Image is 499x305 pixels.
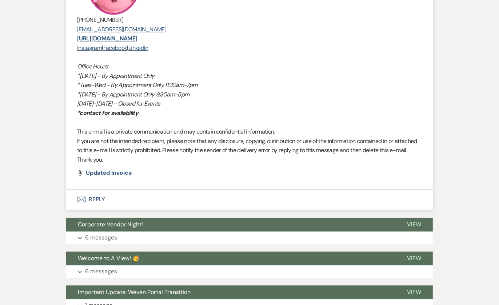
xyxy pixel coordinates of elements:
a: [URL][DOMAIN_NAME] [77,35,137,42]
a: Instagram [77,44,102,52]
button: 6 messages [66,231,433,244]
span: Corporate Vendor Night! [78,221,143,228]
a: Updated invoice [86,170,132,176]
em: [DATE]-[DATE] - Closed for Events [77,100,160,107]
p: 6 messages [85,233,117,242]
button: 6 messages [66,265,433,278]
span: If you are not the intended recipient, please note that any disclosure, copying, distribution or ... [77,137,417,163]
button: View [395,251,433,265]
span: | [102,44,103,52]
span: Updated invoice [86,169,132,177]
em: Office Hours: [77,63,108,70]
button: View [395,218,433,231]
span: This e-mail is a private communication and may contain confidential information. [77,128,275,135]
button: Welcome to A View! 🥳 [66,251,395,265]
em: *contact for availability [77,109,138,117]
a: [EMAIL_ADDRESS][DOMAIN_NAME] [77,25,166,33]
span: View [407,254,421,262]
span: View [407,288,421,296]
a: LinkedIn [128,44,148,52]
span: | [127,44,128,52]
button: Important Update: Weven Portal Transition [66,285,395,299]
button: Reply [66,189,433,210]
button: View [395,285,433,299]
span: Important Update: Weven Portal Transition [78,288,191,296]
em: *Tues-Wed - By Appointment Only 11:30am-7pm [77,81,197,89]
span: [PHONE_NUMBER] [77,16,123,24]
button: Corporate Vendor Night! [66,218,395,231]
em: *[DATE] - By Appointment Only 9:30am-5pm [77,91,189,98]
a: Facebook [103,44,127,52]
span: View [407,221,421,228]
p: 6 messages [85,267,117,276]
em: *[DATE] - By Appointment Only [77,72,154,80]
span: Welcome to A View! 🥳 [78,254,140,262]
